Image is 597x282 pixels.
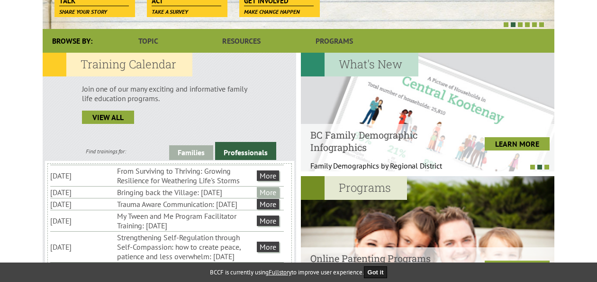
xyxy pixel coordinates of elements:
a: Resources [195,29,288,53]
span: Share your story [59,8,107,15]
p: Join one of our many exciting and informative family life education programs. [82,84,257,103]
a: Families [169,145,213,160]
div: Browse By: [43,29,102,53]
div: Find trainings for: [43,148,169,155]
h2: Programs [301,176,407,200]
li: [DATE] [50,215,115,226]
h4: BC Family Demographic Infographics [310,129,452,153]
p: Family Demographics by Regional District Th... [310,161,452,180]
button: Got it [364,266,388,278]
h2: Training Calendar [43,53,192,76]
li: From Surviving to Thriving: Growing Resilience for Weathering Life's Storms [117,165,255,186]
li: My Tween and Me Program Facilitator Training: [DATE] [117,210,255,231]
a: Professionals [215,142,276,160]
a: More [257,187,279,197]
a: More [257,170,279,181]
a: LEARN MORE [485,261,550,274]
li: [DATE] [50,198,115,210]
li: Bringing back the Village: [DATE] [117,187,255,198]
a: More [257,199,279,209]
li: [DATE] [50,241,115,253]
li: Strengthening Self-Regulation through Self-Compassion: how to create peace, patience and less ove... [117,232,255,262]
li: [DATE] [50,170,115,181]
span: Make change happen [244,8,300,15]
a: Topic [102,29,195,53]
a: view all [82,111,134,124]
li: [DATE] [50,187,115,198]
span: Take a survey [152,8,188,15]
a: Fullstory [269,268,291,276]
a: Programs [288,29,381,53]
h4: Online Parenting Programs [310,252,452,264]
h2: What's New [301,53,418,76]
a: More [257,216,279,226]
li: Trauma Aware Communication: [DATE] [117,198,255,210]
a: More [257,242,279,252]
a: LEARN MORE [485,137,550,150]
